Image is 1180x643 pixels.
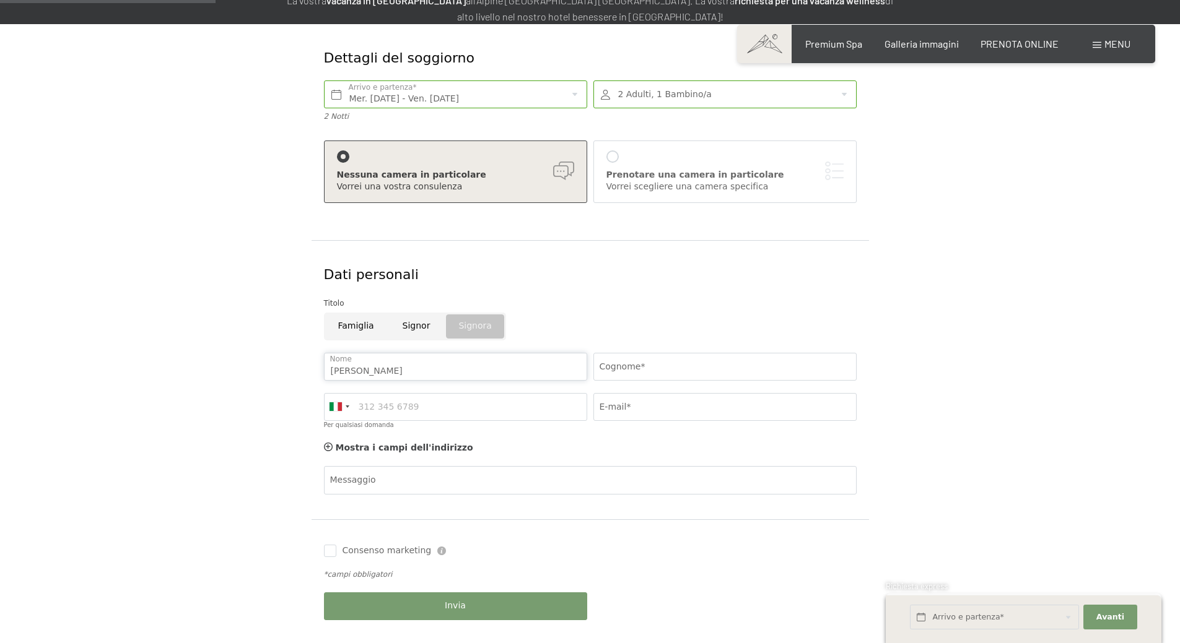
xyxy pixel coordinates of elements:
[606,169,844,181] div: Prenotare una camera in particolare
[324,49,767,68] div: Dettagli del soggiorno
[343,545,432,557] span: Consenso marketing
[324,421,394,428] label: Per qualsiasi domanda
[445,600,466,612] span: Invia
[886,581,948,591] span: Richiesta express
[324,111,587,122] div: 2 Notti
[885,38,959,50] a: Galleria immagini
[324,297,857,309] div: Titolo
[324,569,857,580] div: *campi obbligatori
[1104,38,1130,50] span: Menu
[606,181,844,193] div: Vorrei scegliere una camera specifica
[337,181,574,193] div: Vorrei una vostra consulenza
[1096,611,1124,623] span: Avanti
[325,394,353,420] div: Italy (Italia): +39
[805,38,862,50] a: Premium Spa
[324,265,857,285] div: Dati personali
[324,393,587,421] input: 312 345 6789
[324,592,587,620] button: Invia
[1083,605,1137,630] button: Avanti
[337,169,574,181] div: Nessuna camera in particolare
[336,442,473,452] span: Mostra i campi dell'indirizzo
[981,38,1059,50] a: PRENOTA ONLINE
